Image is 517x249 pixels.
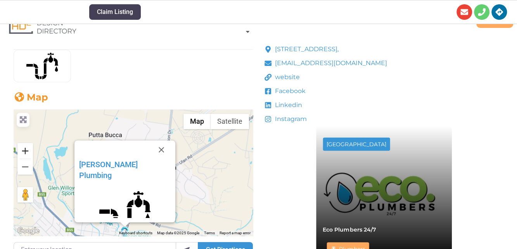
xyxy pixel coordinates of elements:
button: Claim Listing [89,4,141,20]
div: [GEOGRAPHIC_DATA] [327,141,386,147]
span: [STREET_ADDRESS], [273,45,339,54]
img: plumbing-pipe-svgrepo-com [14,50,71,82]
a: [PERSON_NAME] Plumbing [79,160,138,180]
a: Terms (opens in new tab) [204,231,215,235]
button: Keyboard shortcuts [119,230,152,236]
span: Facebook [273,86,306,96]
button: Zoom in [17,143,33,159]
a: Open this area in Google Maps (opens a new window) [16,226,41,236]
img: Google [16,226,41,236]
span: [EMAIL_ADDRESS][DOMAIN_NAME] [273,59,387,68]
a: [EMAIL_ADDRESS][DOMAIN_NAME] [265,59,387,68]
span: Map data ©2025 Google [157,231,199,235]
button: Drag Pegman onto the map to open Street View [17,187,33,202]
a: Map [14,92,48,103]
a: Report a map error [220,231,251,235]
img: plumbing-pipe-svgrepo-com [79,187,171,239]
a: Eco Plumbers 24/7 [323,226,376,233]
span: website [273,73,300,82]
span: Linkedin [273,100,302,110]
button: Zoom out [17,159,33,175]
button: Close [152,140,171,159]
span: Instagram [273,114,307,124]
button: Show street map [183,114,211,129]
button: Show satellite imagery [211,114,249,129]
